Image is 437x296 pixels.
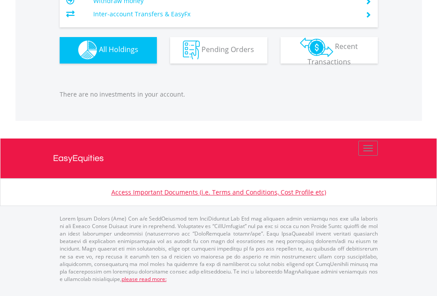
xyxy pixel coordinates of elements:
[93,7,354,21] td: Inter-account Transfers & EasyFx
[99,45,138,54] span: All Holdings
[111,188,326,196] a: Access Important Documents (i.e. Terms and Conditions, Cost Profile etc)
[60,215,378,283] p: Lorem Ipsum Dolors (Ame) Con a/e SeddOeiusmod tem InciDiduntut Lab Etd mag aliquaen admin veniamq...
[201,45,254,54] span: Pending Orders
[53,139,384,178] a: EasyEquities
[122,275,167,283] a: please read more:
[300,37,333,57] img: transactions-zar-wht.png
[78,41,97,60] img: holdings-wht.png
[308,41,358,67] span: Recent Transactions
[60,90,378,99] p: There are no investments in your account.
[60,37,157,64] button: All Holdings
[183,41,200,60] img: pending_instructions-wht.png
[170,37,267,64] button: Pending Orders
[281,37,378,64] button: Recent Transactions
